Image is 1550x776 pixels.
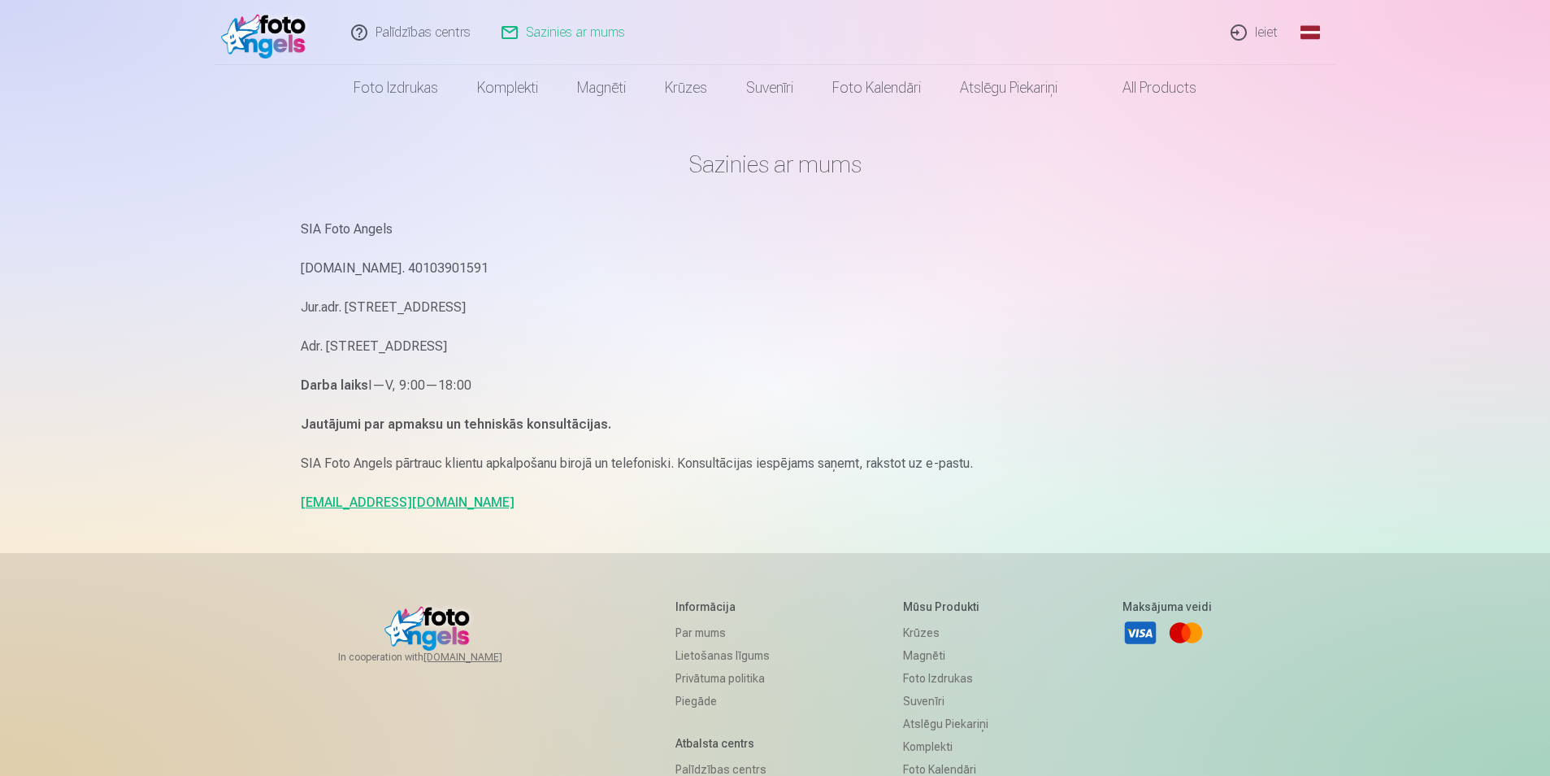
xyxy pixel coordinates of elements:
[301,374,1250,397] p: I—V, 9:00—18:00
[903,667,988,690] a: Foto izdrukas
[301,335,1250,358] p: Adr. [STREET_ADDRESS]
[301,150,1250,179] h1: Sazinies ar mums
[1122,615,1158,651] a: Visa
[675,667,770,690] a: Privātuma politika
[645,65,727,111] a: Krūzes
[1122,599,1212,615] h5: Maksājuma veidi
[423,651,541,664] a: [DOMAIN_NAME]
[301,416,611,432] strong: Jautājumi par apmaksu un tehniskās konsultācijas.
[338,651,541,664] span: In cooperation with
[940,65,1077,111] a: Atslēgu piekariņi
[903,713,988,735] a: Atslēgu piekariņi
[1168,615,1204,651] a: Mastercard
[903,644,988,667] a: Magnēti
[558,65,645,111] a: Magnēti
[301,257,1250,280] p: [DOMAIN_NAME]. 40103901591
[301,495,514,510] a: [EMAIL_ADDRESS][DOMAIN_NAME]
[1077,65,1216,111] a: All products
[675,690,770,713] a: Piegāde
[675,621,770,644] a: Par mums
[301,452,1250,475] p: SIA Foto Angels pārtrauc klientu apkalpošanu birojā un telefoniski. Konsultācijas iespējams saņem...
[727,65,813,111] a: Suvenīri
[813,65,940,111] a: Foto kalendāri
[675,735,770,752] h5: Atbalsta centrs
[675,644,770,667] a: Lietošanas līgums
[301,377,368,393] strong: Darba laiks
[903,735,988,758] a: Komplekti
[903,690,988,713] a: Suvenīri
[458,65,558,111] a: Komplekti
[301,296,1250,319] p: Jur.adr. [STREET_ADDRESS]
[301,218,1250,241] p: SIA Foto Angels
[675,599,770,615] h5: Informācija
[221,7,315,59] img: /fa1
[903,621,988,644] a: Krūzes
[903,599,988,615] h5: Mūsu produkti
[334,65,458,111] a: Foto izdrukas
